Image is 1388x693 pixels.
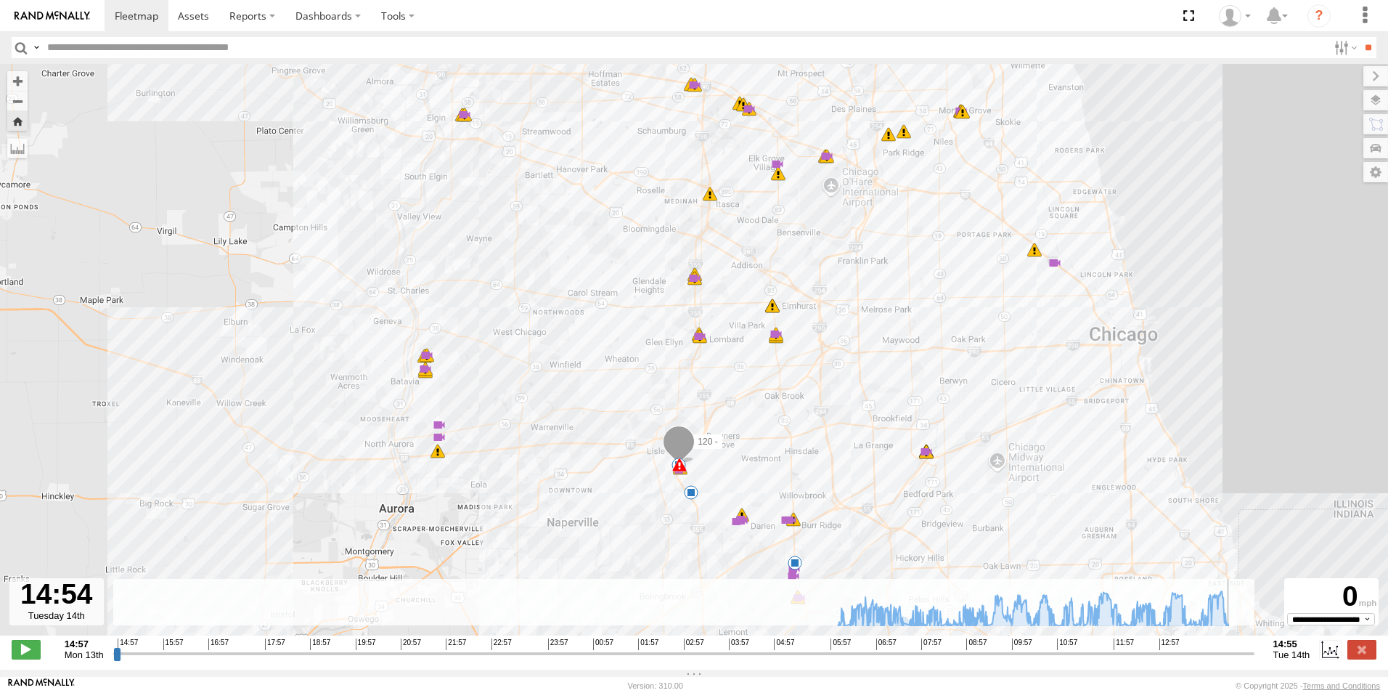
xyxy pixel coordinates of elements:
[684,639,704,650] span: 02:57
[1286,580,1376,613] div: 0
[7,71,28,91] button: Zoom in
[1214,5,1256,27] div: Ed Pruneda
[1273,639,1310,649] strong: 14:55
[771,166,785,181] div: 30
[830,639,851,650] span: 05:57
[1303,681,1380,690] a: Terms and Conditions
[1273,649,1310,660] span: Tue 14th Oct 2025
[966,639,987,650] span: 08:57
[118,639,138,650] span: 14:57
[1236,681,1380,690] div: © Copyright 2025 -
[7,138,28,158] label: Measure
[15,11,90,21] img: rand-logo.svg
[208,639,229,650] span: 16:57
[1328,37,1360,58] label: Search Filter Options
[356,639,376,650] span: 19:57
[163,639,184,650] span: 15:57
[265,639,285,650] span: 17:57
[12,640,41,659] label: Play/Stop
[446,639,466,650] span: 21:57
[593,639,613,650] span: 00:57
[1114,639,1134,650] span: 11:57
[876,639,897,650] span: 06:57
[548,639,568,650] span: 23:57
[698,437,717,447] span: 120 -
[729,639,749,650] span: 03:57
[1347,640,1376,659] label: Close
[628,681,683,690] div: Version: 310.00
[1012,639,1032,650] span: 09:57
[1307,4,1331,28] i: ?
[401,639,421,650] span: 20:57
[7,91,28,111] button: Zoom out
[8,678,75,693] a: Visit our Website
[1027,243,1042,257] div: 5
[1057,639,1077,650] span: 10:57
[638,639,658,650] span: 01:57
[310,639,330,650] span: 18:57
[921,639,942,650] span: 07:57
[770,157,785,171] div: 10
[30,37,42,58] label: Search Query
[7,111,28,131] button: Zoom Home
[774,639,794,650] span: 04:57
[65,649,104,660] span: Mon 13th Oct 2025
[735,508,749,522] div: 7
[65,639,104,649] strong: 14:57
[491,639,512,650] span: 22:57
[430,444,445,458] div: 7
[1363,162,1388,182] label: Map Settings
[1159,639,1180,650] span: 12:57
